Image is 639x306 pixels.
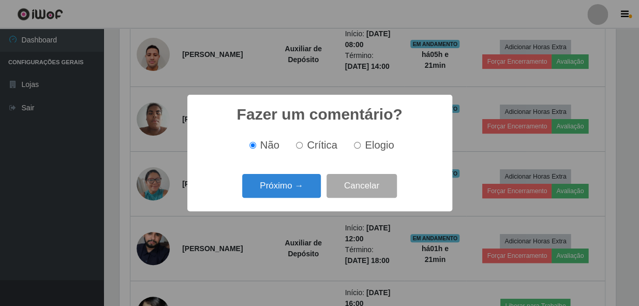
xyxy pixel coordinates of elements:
[307,139,337,151] span: Crítica
[365,139,394,151] span: Elogio
[249,142,256,149] input: Não
[296,142,303,149] input: Crítica
[242,174,321,198] button: Próximo →
[236,105,402,124] h2: Fazer um comentário?
[354,142,361,149] input: Elogio
[326,174,397,198] button: Cancelar
[260,139,279,151] span: Não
